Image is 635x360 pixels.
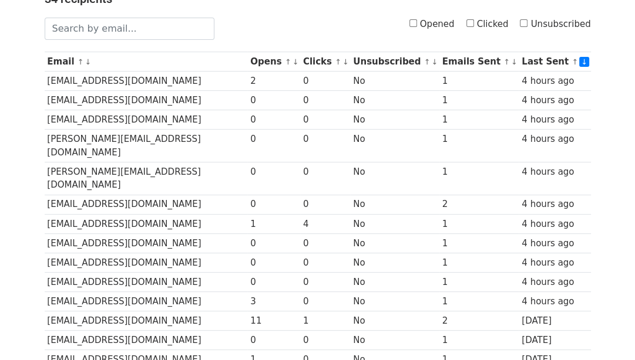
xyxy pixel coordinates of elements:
iframe: Chat Widget [576,304,635,360]
td: 1 [439,162,519,195]
a: ↑ [335,57,341,66]
label: Clicked [466,18,509,31]
a: ↑ [572,57,578,66]
td: No [350,195,439,214]
td: [DATE] [519,331,590,350]
td: [DATE] [519,311,590,331]
td: 11 [247,311,300,331]
td: [EMAIL_ADDRESS][DOMAIN_NAME] [45,91,248,110]
td: 0 [247,331,300,350]
td: 0 [300,72,350,91]
td: 4 hours ago [519,91,590,110]
td: 0 [247,110,300,130]
td: No [350,72,439,91]
a: ↓ [342,57,349,66]
td: 1 [439,253,519,272]
td: 0 [300,273,350,292]
td: 4 hours ago [519,273,590,292]
td: 0 [300,110,350,130]
td: 0 [247,273,300,292]
th: Last Sent [519,52,590,72]
td: No [350,253,439,272]
td: 0 [247,130,300,162]
td: 1 [439,273,519,292]
td: 0 [300,195,350,214]
td: [EMAIL_ADDRESS][DOMAIN_NAME] [45,311,248,331]
td: 0 [300,331,350,350]
td: 0 [247,253,300,272]
td: [PERSON_NAME][EMAIL_ADDRESS][DOMAIN_NAME] [45,162,248,195]
td: 4 hours ago [519,233,590,253]
td: 0 [247,91,300,110]
td: 0 [247,195,300,214]
a: ↑ [285,57,291,66]
td: No [350,292,439,311]
td: 1 [439,331,519,350]
td: 0 [300,130,350,162]
td: No [350,91,439,110]
td: 4 hours ago [519,214,590,233]
a: ↓ [431,57,438,66]
td: [EMAIL_ADDRESS][DOMAIN_NAME] [45,110,248,130]
td: 1 [439,72,519,91]
td: 0 [300,253,350,272]
a: ↓ [579,57,589,67]
td: [EMAIL_ADDRESS][DOMAIN_NAME] [45,292,248,311]
td: [EMAIL_ADDRESS][DOMAIN_NAME] [45,253,248,272]
td: No [350,110,439,130]
td: No [350,273,439,292]
td: 1 [439,91,519,110]
label: Unsubscribed [520,18,590,31]
input: Opened [409,19,417,27]
td: 4 hours ago [519,130,590,162]
td: 4 hours ago [519,72,590,91]
td: No [350,233,439,253]
td: No [350,214,439,233]
td: 1 [439,130,519,162]
td: [EMAIL_ADDRESS][DOMAIN_NAME] [45,195,248,214]
input: Search by email... [45,18,215,40]
a: ↓ [511,57,518,66]
td: 0 [300,292,350,311]
td: 0 [247,162,300,195]
td: No [350,311,439,331]
td: 0 [300,162,350,195]
th: Emails Sent [439,52,519,72]
input: Clicked [466,19,474,27]
td: [EMAIL_ADDRESS][DOMAIN_NAME] [45,273,248,292]
a: ↑ [424,57,431,66]
td: [PERSON_NAME][EMAIL_ADDRESS][DOMAIN_NAME] [45,130,248,162]
td: 1 [247,214,300,233]
td: 1 [439,292,519,311]
td: 2 [439,311,519,331]
td: 4 hours ago [519,110,590,130]
td: 1 [300,311,350,331]
td: 0 [300,233,350,253]
td: No [350,130,439,162]
a: ↓ [293,57,299,66]
td: 4 [300,214,350,233]
a: ↑ [78,57,84,66]
td: [EMAIL_ADDRESS][DOMAIN_NAME] [45,331,248,350]
td: 4 hours ago [519,292,590,311]
td: 3 [247,292,300,311]
a: ↓ [85,57,92,66]
td: 1 [439,214,519,233]
td: [EMAIL_ADDRESS][DOMAIN_NAME] [45,72,248,91]
td: [EMAIL_ADDRESS][DOMAIN_NAME] [45,233,248,253]
td: 4 hours ago [519,162,590,195]
td: 2 [439,195,519,214]
input: Unsubscribed [520,19,528,27]
td: 1 [439,110,519,130]
td: 0 [247,233,300,253]
label: Opened [409,18,455,31]
td: 1 [439,233,519,253]
a: ↑ [503,57,510,66]
th: Email [45,52,248,72]
td: 2 [247,72,300,91]
th: Unsubscribed [350,52,439,72]
td: No [350,162,439,195]
td: No [350,331,439,350]
th: Clicks [300,52,350,72]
